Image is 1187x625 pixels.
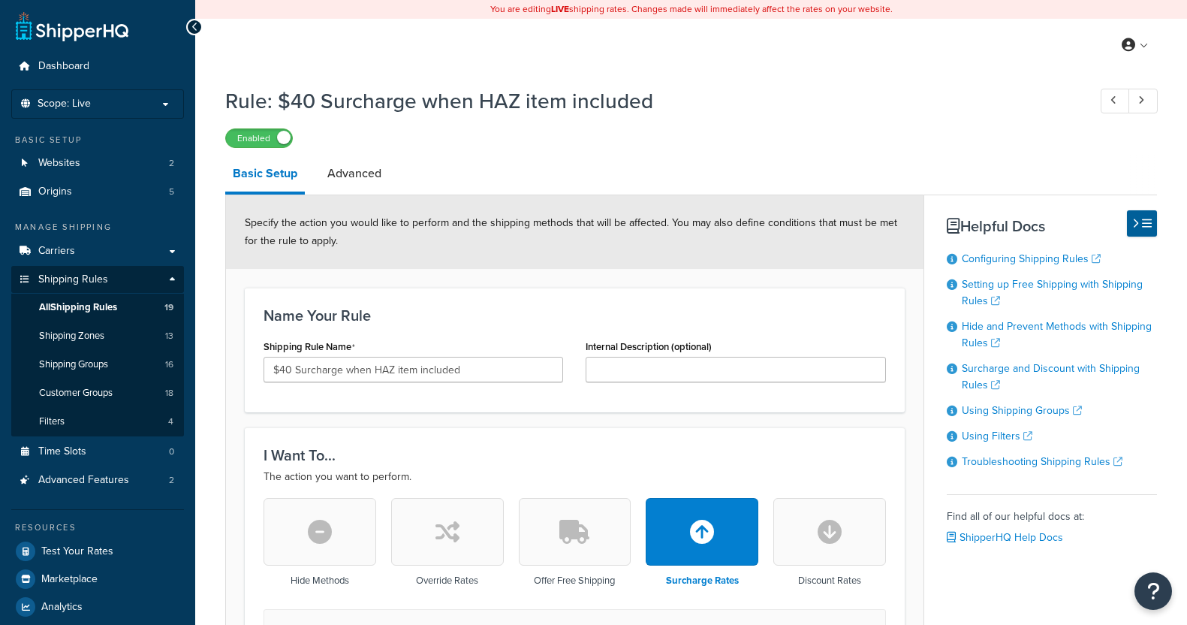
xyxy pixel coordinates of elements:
li: Time Slots [11,438,184,466]
span: Shipping Rules [38,273,108,286]
a: Customer Groups18 [11,379,184,407]
a: Basic Setup [225,155,305,195]
a: Time Slots0 [11,438,184,466]
span: Test Your Rates [41,545,113,558]
h3: Surcharge Rates [666,575,739,586]
a: Setting up Free Shipping with Shipping Rules [962,276,1143,309]
b: LIVE [551,2,569,16]
span: Marketplace [41,573,98,586]
a: Previous Record [1101,89,1130,113]
span: 5 [169,186,174,198]
a: Shipping Zones13 [11,322,184,350]
span: 4 [168,415,173,428]
a: Dashboard [11,53,184,80]
span: Specify the action you would like to perform and the shipping methods that will be affected. You ... [245,215,897,249]
li: Advanced Features [11,466,184,494]
a: Using Shipping Groups [962,403,1082,418]
h1: Rule: $40 Surcharge when HAZ item included [225,86,1073,116]
h3: Helpful Docs [947,218,1157,234]
li: Shipping Groups [11,351,184,379]
span: Time Slots [38,445,86,458]
a: AllShipping Rules19 [11,294,184,322]
a: Shipping Rules [11,266,184,294]
span: 2 [169,474,174,487]
span: Dashboard [38,60,89,73]
span: Advanced Features [38,474,129,487]
a: Hide and Prevent Methods with Shipping Rules [962,319,1152,351]
span: Scope: Live [38,98,91,110]
button: Hide Help Docs [1127,210,1157,237]
span: Shipping Zones [39,330,104,343]
span: Customer Groups [39,387,113,400]
h3: Name Your Rule [264,307,886,324]
a: Using Filters [962,428,1032,444]
button: Open Resource Center [1134,572,1172,610]
a: Test Your Rates [11,538,184,565]
a: Surcharge and Discount with Shipping Rules [962,361,1140,393]
div: Manage Shipping [11,221,184,234]
span: 13 [165,330,173,343]
div: Resources [11,521,184,534]
a: Marketplace [11,566,184,593]
li: Origins [11,178,184,206]
div: Basic Setup [11,134,184,146]
span: Shipping Groups [39,358,108,371]
span: Analytics [41,601,83,614]
li: Shipping Zones [11,322,184,350]
span: All Shipping Rules [39,301,117,314]
a: Troubleshooting Shipping Rules [962,454,1122,470]
label: Shipping Rule Name [264,341,355,353]
a: ShipperHQ Help Docs [947,530,1063,545]
span: Origins [38,186,72,198]
label: Enabled [226,129,292,147]
span: 0 [169,445,174,458]
h3: Hide Methods [291,575,349,586]
a: Shipping Groups16 [11,351,184,379]
li: Shipping Rules [11,266,184,437]
span: 19 [164,301,173,314]
li: Websites [11,149,184,177]
a: Websites2 [11,149,184,177]
a: Carriers [11,237,184,265]
div: Find all of our helpful docs at: [947,494,1157,548]
a: Analytics [11,593,184,620]
span: 16 [165,358,173,371]
a: Advanced [320,155,389,192]
p: The action you want to perform. [264,468,886,486]
span: Websites [38,157,80,170]
span: Filters [39,415,65,428]
label: Internal Description (optional) [586,341,712,352]
a: Origins5 [11,178,184,206]
li: Filters [11,408,184,436]
a: Configuring Shipping Rules [962,251,1101,267]
a: Next Record [1128,89,1158,113]
h3: Override Rates [416,575,478,586]
a: Advanced Features2 [11,466,184,494]
h3: Discount Rates [798,575,861,586]
span: 18 [165,387,173,400]
a: Filters4 [11,408,184,436]
li: Customer Groups [11,379,184,407]
h3: Offer Free Shipping [534,575,615,586]
h3: I Want To... [264,447,886,463]
span: Carriers [38,245,75,258]
span: 2 [169,157,174,170]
